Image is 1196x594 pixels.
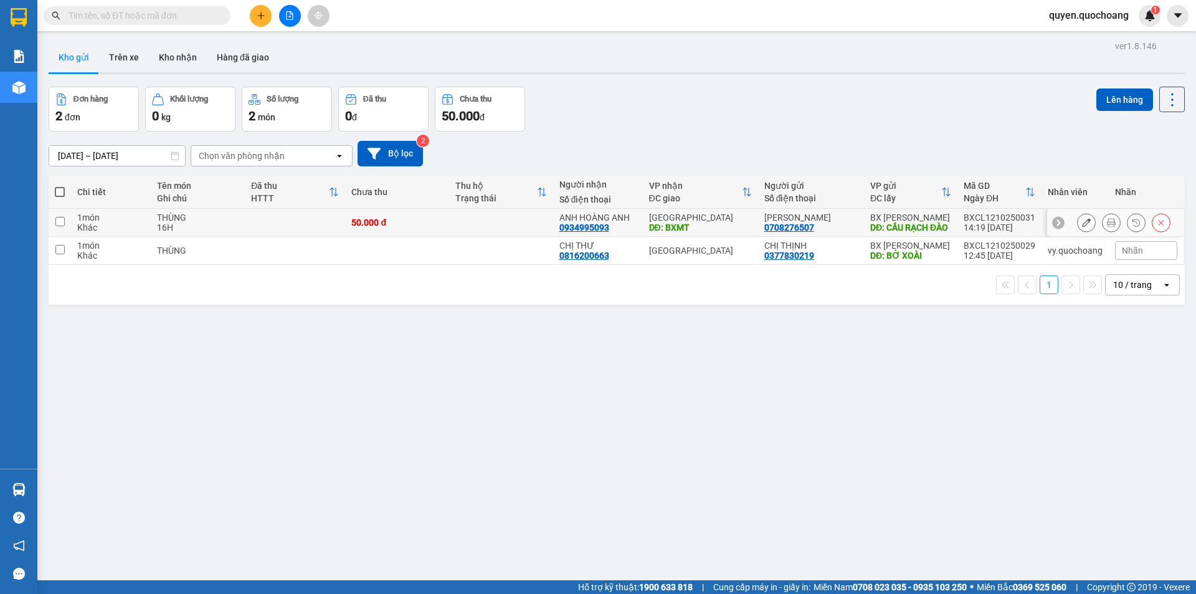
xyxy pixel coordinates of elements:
[1144,10,1156,21] img: icon-new-feature
[251,181,329,191] div: Đã thu
[1013,582,1066,592] strong: 0369 525 060
[170,95,208,103] div: Khối lượng
[764,251,814,261] div: 0377830219
[345,108,352,123] span: 0
[870,181,941,191] div: VP gửi
[161,112,171,122] span: kg
[643,176,758,209] th: Toggle SortBy
[49,146,185,166] input: Select a date range.
[964,223,1035,232] div: 14:19 [DATE]
[764,241,858,251] div: CHỊ THỊNH
[1162,280,1172,290] svg: open
[267,95,298,103] div: Số lượng
[870,241,951,251] div: BX [PERSON_NAME]
[649,246,752,256] div: [GEOGRAPHIC_DATA]
[480,112,485,122] span: đ
[970,585,974,590] span: ⚪️
[242,87,332,132] button: Số lượng2món
[1077,213,1096,232] div: Sửa đơn hàng
[74,95,108,103] div: Đơn hàng
[157,223,239,232] div: 16H
[455,193,537,203] div: Trạng thái
[257,11,265,20] span: plus
[559,251,609,261] div: 0816200663
[49,42,99,72] button: Kho gửi
[870,213,951,223] div: BX [PERSON_NAME]
[152,108,159,123] span: 0
[764,181,858,191] div: Người gửi
[964,251,1035,261] div: 12:45 [DATE]
[853,582,967,592] strong: 0708 023 035 - 0935 103 250
[1115,187,1177,197] div: Nhãn
[713,580,810,594] span: Cung cấp máy in - giấy in:
[964,213,1035,223] div: BXCL1210250031
[207,42,279,72] button: Hàng đã giao
[1167,5,1189,27] button: caret-down
[308,5,330,27] button: aim
[157,193,239,203] div: Ghi chú
[199,150,285,162] div: Chọn văn phòng nhận
[435,87,525,132] button: Chưa thu50.000đ
[11,8,27,27] img: logo-vxr
[55,108,62,123] span: 2
[52,11,60,20] span: search
[338,87,429,132] button: Đã thu0đ
[13,512,25,524] span: question-circle
[13,540,25,552] span: notification
[559,213,637,223] div: ANH HOÀNG ANH
[1113,279,1152,291] div: 10 / trang
[335,151,344,161] svg: open
[1122,246,1143,256] span: Nhãn
[157,213,239,223] div: THÙNG
[65,112,80,122] span: đơn
[649,223,752,232] div: DĐ: BXMT
[314,11,323,20] span: aim
[358,141,423,166] button: Bộ lọc
[157,246,239,256] div: THÙNG
[870,223,951,232] div: DĐ: CẦU RẠCH ĐÀO
[649,213,752,223] div: [GEOGRAPHIC_DATA]
[442,108,480,123] span: 50.000
[559,241,637,251] div: CHỊ THƯ
[258,112,275,122] span: món
[1096,89,1153,111] button: Lên hàng
[964,181,1025,191] div: Mã GD
[814,580,967,594] span: Miền Nam
[649,181,742,191] div: VP nhận
[1115,39,1157,53] div: ver 1.8.146
[12,81,26,94] img: warehouse-icon
[702,580,704,594] span: |
[352,112,357,122] span: đ
[279,5,301,27] button: file-add
[1048,187,1103,197] div: Nhân viên
[460,95,491,103] div: Chưa thu
[1040,275,1058,294] button: 1
[251,193,329,203] div: HTTT
[1039,7,1139,23] span: quyen.quochoang
[12,50,26,63] img: solution-icon
[1127,583,1136,592] span: copyright
[977,580,1066,594] span: Miền Bắc
[1076,580,1078,594] span: |
[77,223,145,232] div: Khác
[351,218,443,228] div: 50.000 đ
[157,181,239,191] div: Tên món
[455,181,537,191] div: Thu hộ
[870,193,941,203] div: ĐC lấy
[649,193,742,203] div: ĐC giao
[77,241,145,251] div: 1 món
[1151,6,1160,14] sup: 1
[559,180,637,189] div: Người nhận
[417,135,429,147] sup: 2
[351,187,443,197] div: Chưa thu
[864,176,957,209] th: Toggle SortBy
[49,87,139,132] button: Đơn hàng2đơn
[249,108,255,123] span: 2
[149,42,207,72] button: Kho nhận
[69,9,216,22] input: Tìm tên, số ĐT hoặc mã đơn
[764,223,814,232] div: 0708276507
[363,95,386,103] div: Đã thu
[285,11,294,20] span: file-add
[764,193,858,203] div: Số điện thoại
[957,176,1042,209] th: Toggle SortBy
